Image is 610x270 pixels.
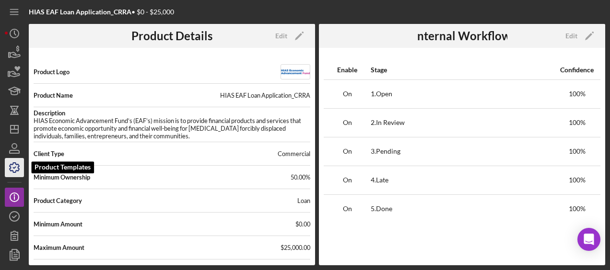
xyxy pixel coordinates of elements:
button: Edit [560,29,598,43]
td: On [324,79,371,108]
td: 100 % [553,108,600,137]
b: HIAS EAF Loan Application_CRRA [29,8,131,16]
div: Edit [565,29,577,43]
span: Maximum Amount [34,244,84,251]
div: Commercial [278,150,310,157]
td: 5 . Done [371,194,553,223]
span: $0.00 [295,220,310,228]
span: Minimum Ownership [34,173,90,181]
td: On [324,194,371,223]
span: 50.00% [291,173,310,181]
div: • $0 - $25,000 [29,8,174,16]
span: Description [34,109,310,117]
td: 100 % [553,79,600,108]
pre: HIAS Economic Advancement Fund’s (EAF’s) mission is to provide financial products and services th... [34,117,310,140]
td: 100 % [553,137,600,166]
h3: Internal Workflow [413,29,511,43]
td: 3 . Pending [371,137,553,166]
td: 2 . In Review [371,108,553,137]
td: On [324,166,371,194]
th: Stage [371,60,553,79]
div: Loan [297,197,310,204]
h3: Product Details [131,29,212,43]
th: Enable [324,60,371,79]
td: On [324,137,371,166]
span: $25,000.00 [281,244,310,251]
th: Confidence [553,60,600,79]
td: 4 . Late [371,166,553,194]
span: Client Type [34,150,64,157]
td: 1 . Open [371,79,553,108]
div: Edit [275,29,287,43]
button: Edit [270,29,307,43]
div: HIAS EAF Loan Application_CRRA [220,91,310,99]
span: Product Category [34,197,82,204]
td: 100 % [553,194,600,223]
div: Open Intercom Messenger [577,228,600,251]
td: On [324,108,371,137]
span: Minimum Amount [34,220,82,228]
td: 100 % [553,166,600,194]
img: Product logo [281,64,310,79]
span: Product Logo [34,68,70,76]
span: Product Name [34,91,73,99]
